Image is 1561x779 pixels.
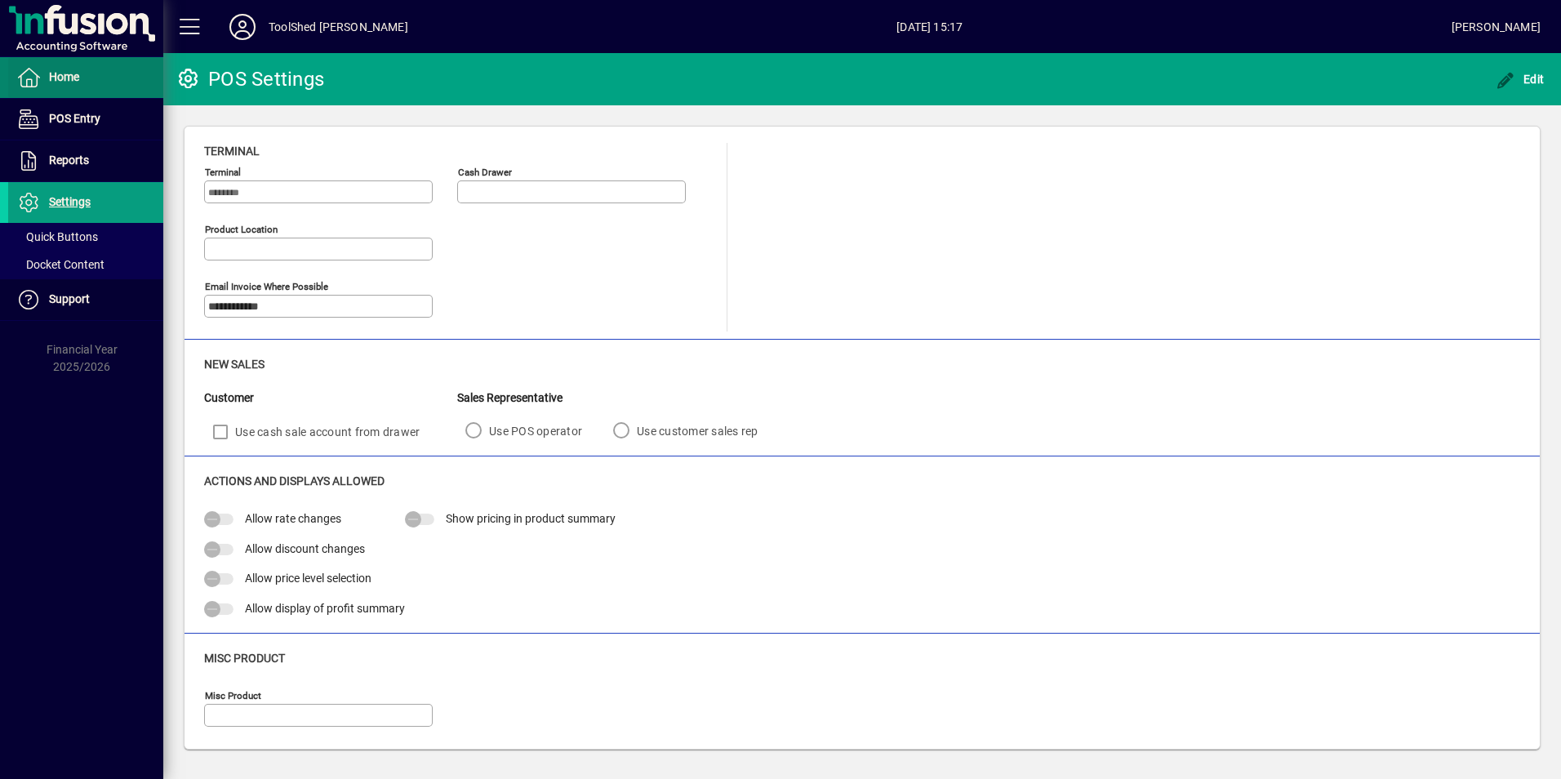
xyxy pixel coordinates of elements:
[245,602,405,615] span: Allow display of profit summary
[16,258,105,271] span: Docket Content
[1452,14,1541,40] div: [PERSON_NAME]
[245,572,371,585] span: Allow price level selection
[216,12,269,42] button: Profile
[8,57,163,98] a: Home
[205,167,241,178] mat-label: Terminal
[1492,65,1549,94] button: Edit
[176,66,324,92] div: POS Settings
[8,223,163,251] a: Quick Buttons
[204,358,265,371] span: New Sales
[49,292,90,305] span: Support
[205,690,261,701] mat-label: Misc Product
[8,279,163,320] a: Support
[49,154,89,167] span: Reports
[205,281,328,292] mat-label: Email Invoice where possible
[49,112,100,125] span: POS Entry
[49,195,91,208] span: Settings
[204,652,285,665] span: Misc Product
[8,99,163,140] a: POS Entry
[204,474,385,487] span: Actions and Displays Allowed
[205,224,278,235] mat-label: Product location
[458,167,512,178] mat-label: Cash Drawer
[16,230,98,243] span: Quick Buttons
[8,140,163,181] a: Reports
[457,389,781,407] div: Sales Representative
[204,389,457,407] div: Customer
[269,14,408,40] div: ToolShed [PERSON_NAME]
[446,512,616,525] span: Show pricing in product summary
[49,70,79,83] span: Home
[8,251,163,278] a: Docket Content
[204,145,260,158] span: Terminal
[245,542,365,555] span: Allow discount changes
[245,512,341,525] span: Allow rate changes
[408,14,1452,40] span: [DATE] 15:17
[1496,73,1545,86] span: Edit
